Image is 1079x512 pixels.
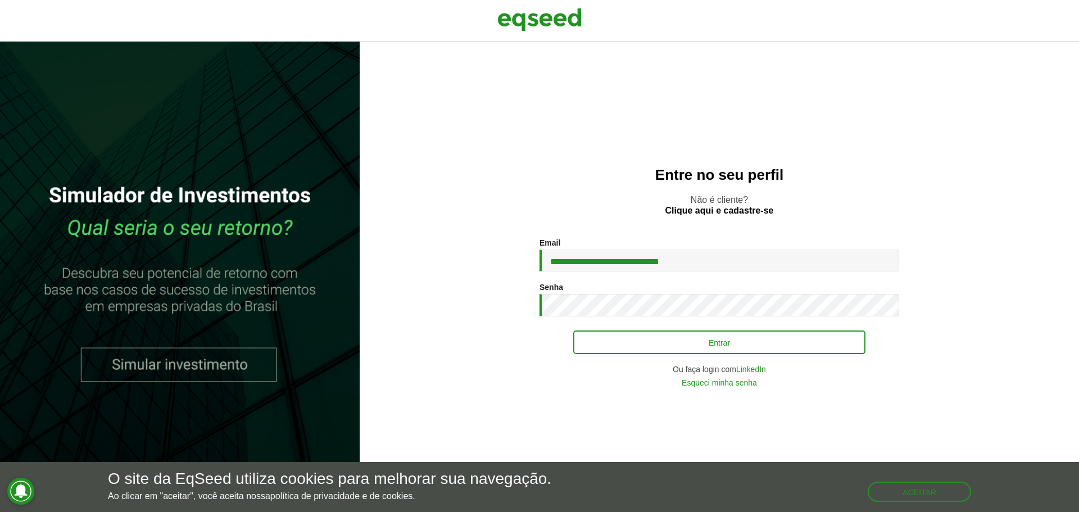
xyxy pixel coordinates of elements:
h2: Entre no seu perfil [382,167,1057,183]
h5: O site da EqSeed utiliza cookies para melhorar sua navegação. [108,470,551,488]
a: Clique aqui e cadastre-se [665,206,774,215]
a: Esqueci minha senha [682,379,757,387]
a: LinkedIn [736,365,766,373]
img: EqSeed Logo [497,6,582,34]
p: Ao clicar em "aceitar", você aceita nossa . [108,491,551,501]
label: Senha [539,283,563,291]
label: Email [539,239,560,247]
button: Aceitar [868,482,971,502]
p: Não é cliente? [382,194,1057,216]
button: Entrar [573,330,865,354]
a: política de privacidade e de cookies [270,492,413,501]
div: Ou faça login com [539,365,899,373]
